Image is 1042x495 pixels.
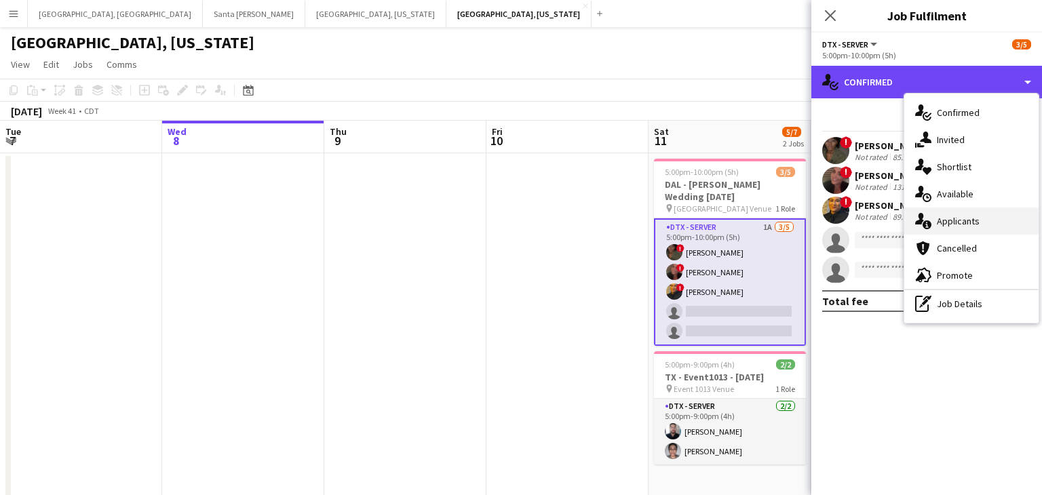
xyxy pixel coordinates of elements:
span: Comms [107,58,137,71]
a: Jobs [67,56,98,73]
span: DTX - Server [822,39,868,49]
span: ! [676,264,684,272]
app-job-card: 5:00pm-10:00pm (5h)3/5DAL - [PERSON_NAME] Wedding [DATE] [GEOGRAPHIC_DATA] Venue1 RoleDTX - Serve... [654,159,806,346]
span: Confirmed [937,106,980,119]
div: [PERSON_NAME] [855,170,927,182]
span: 10 [490,133,503,148]
div: Not rated [855,182,890,192]
span: Wed [168,125,187,138]
span: Tue [5,125,21,138]
span: ! [840,166,852,178]
span: ! [840,196,852,208]
span: 11 [652,133,669,148]
span: 9 [328,133,347,148]
span: Promote [937,269,973,281]
span: Applicants [937,215,980,227]
div: Job Details [904,290,1039,317]
div: 5:00pm-10:00pm (5h) [822,50,1031,60]
span: 3/5 [776,167,795,177]
span: ! [840,136,852,148]
h3: Job Fulfilment [811,7,1042,24]
div: 2 Jobs [783,138,804,148]
span: Available [937,188,973,200]
span: Edit [43,58,59,71]
span: Fri [492,125,503,138]
button: [GEOGRAPHIC_DATA], [US_STATE] [446,1,592,27]
div: 85.08mi [890,152,923,162]
span: Sat [654,125,669,138]
div: [PERSON_NAME] [855,199,927,212]
div: Total fee [822,294,868,308]
span: ! [676,283,684,292]
app-card-role: DTX - Server2/25:00pm-9:00pm (4h)[PERSON_NAME][PERSON_NAME] [654,399,806,464]
div: Not rated [855,152,890,162]
button: Santa [PERSON_NAME] [203,1,305,27]
div: Confirmed [811,66,1042,98]
span: 5:00pm-10:00pm (5h) [665,167,739,177]
span: Invited [937,134,965,146]
h3: DAL - [PERSON_NAME] Wedding [DATE] [654,178,806,203]
app-card-role: DTX - Server1A3/55:00pm-10:00pm (5h)![PERSON_NAME]![PERSON_NAME]![PERSON_NAME] [654,218,806,346]
button: [GEOGRAPHIC_DATA], [US_STATE] [305,1,446,27]
span: Jobs [73,58,93,71]
button: DTX - Server [822,39,879,49]
a: Comms [101,56,142,73]
span: Shortlist [937,161,971,173]
span: Event 1013 Venue [674,384,734,394]
span: Week 41 [45,106,79,116]
span: Thu [330,125,347,138]
app-job-card: 5:00pm-9:00pm (4h)2/2TX - Event1013 - [DATE] Event 1013 Venue1 RoleDTX - Server2/25:00pm-9:00pm (... [654,351,806,464]
span: Cancelled [937,242,977,254]
div: 89.31mi [890,212,923,222]
span: 7 [3,133,21,148]
div: [PERSON_NAME] [855,140,927,152]
div: Not rated [855,212,890,222]
span: 3/5 [1012,39,1031,49]
div: 131.1mi [890,182,923,192]
span: 1 Role [775,384,795,394]
span: ! [676,244,684,252]
span: 5/7 [782,127,801,137]
h3: TX - Event1013 - [DATE] [654,371,806,383]
h1: [GEOGRAPHIC_DATA], [US_STATE] [11,33,254,53]
div: CDT [84,106,99,116]
span: 5:00pm-9:00pm (4h) [665,359,735,370]
span: 2/2 [776,359,795,370]
span: 1 Role [775,203,795,214]
span: [GEOGRAPHIC_DATA] Venue [674,203,771,214]
a: View [5,56,35,73]
div: [DATE] [11,104,42,118]
span: 8 [166,133,187,148]
span: View [11,58,30,71]
button: [GEOGRAPHIC_DATA], [GEOGRAPHIC_DATA] [28,1,203,27]
a: Edit [38,56,64,73]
